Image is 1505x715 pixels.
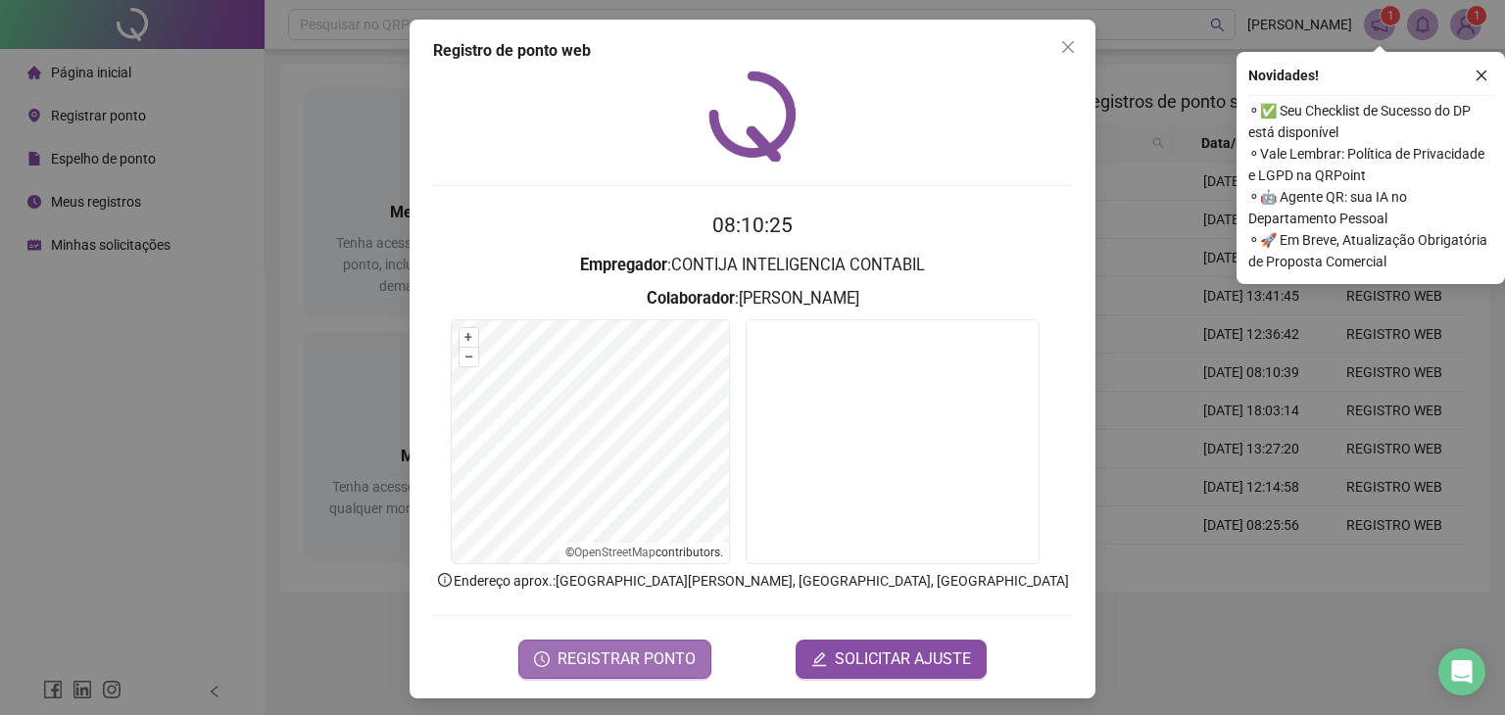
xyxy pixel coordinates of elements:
h3: : [PERSON_NAME] [433,286,1072,311]
span: close [1475,69,1488,82]
span: ⚬ 🚀 Em Breve, Atualização Obrigatória de Proposta Comercial [1248,229,1493,272]
span: ⚬ Vale Lembrar: Política de Privacidade e LGPD na QRPoint [1248,143,1493,186]
h3: : CONTIJA INTELIGENCIA CONTABIL [433,253,1072,278]
button: REGISTRAR PONTO [518,640,711,679]
strong: Colaborador [647,289,735,308]
time: 08:10:25 [712,214,793,237]
li: © contributors. [565,546,723,559]
button: editSOLICITAR AJUSTE [796,640,987,679]
button: Close [1052,31,1084,63]
strong: Empregador [580,256,667,274]
img: QRPoint [708,71,797,162]
span: REGISTRAR PONTO [558,647,696,671]
span: clock-circle [534,651,550,667]
span: close [1060,39,1076,55]
span: ⚬ ✅ Seu Checklist de Sucesso do DP está disponível [1248,100,1493,143]
div: Open Intercom Messenger [1438,648,1485,695]
span: Novidades ! [1248,65,1319,86]
span: SOLICITAR AJUSTE [835,647,971,671]
div: Registro de ponto web [433,39,1072,63]
span: ⚬ 🤖 Agente QR: sua IA no Departamento Pessoal [1248,186,1493,229]
a: OpenStreetMap [574,546,655,559]
button: + [460,328,478,347]
button: – [460,348,478,366]
p: Endereço aprox. : [GEOGRAPHIC_DATA][PERSON_NAME], [GEOGRAPHIC_DATA], [GEOGRAPHIC_DATA] [433,570,1072,592]
span: edit [811,651,827,667]
span: info-circle [436,571,454,589]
